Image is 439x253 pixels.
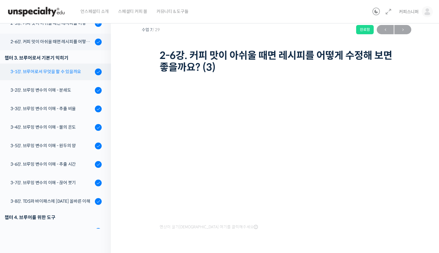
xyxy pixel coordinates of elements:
div: 2-6강. 커피 맛이 아쉬울 때면 레시피를 어떻게 수정해 보면 좋을까요? (3) [10,38,93,45]
div: 3-5강. 브루잉 변수의 이해 - 원두의 양 [10,142,93,149]
span: → [394,26,411,34]
span: 수업 7 [142,28,160,32]
div: 3-7강. 브루잉 변수의 이해 - 끊어 붓기 [10,179,93,186]
a: 홈 [2,196,41,211]
span: 설정 [95,205,103,210]
div: 완료함 [356,25,374,34]
span: / 29 [152,27,160,32]
span: 커피스니퍼 [399,9,419,15]
span: 영상이 끊기[DEMOGRAPHIC_DATA] 여기를 클릭해주세요 [160,225,258,230]
div: 3-3강. 브루잉 변수의 이해 - 추출 비율 [10,105,93,112]
a: 다음→ [394,25,411,34]
div: 4-1강. 흔한 오해와 진실 파헤치기 [10,228,93,234]
div: 챕터 3. 브루어로서 기본기 익히기 [5,54,102,62]
a: 대화 [41,196,79,211]
div: 챕터 4. 브루어를 위한 도구 [5,213,102,222]
a: ←이전 [377,25,394,34]
h1: 2-6강. 커피 맛이 아쉬울 때면 레시피를 어떻게 수정해 보면 좋을까요? (3) [160,50,394,73]
span: 홈 [19,205,23,210]
div: 3-8강. TDS와 바이패스에 [DATE] 올바른 이해 [10,198,93,205]
div: 3-6강. 브루잉 변수의 이해 - 추출 시간 [10,161,93,168]
span: 대화 [56,205,64,210]
div: 3-4강. 브루잉 변수의 이해 - 물의 온도 [10,124,93,131]
span: ← [377,26,394,34]
div: 3-1강. 브루어로서 무엇을 할 수 있을까요 [10,68,93,75]
div: 3-2강. 브루잉 변수의 이해 - 분쇄도 [10,87,93,93]
a: 설정 [79,196,118,211]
